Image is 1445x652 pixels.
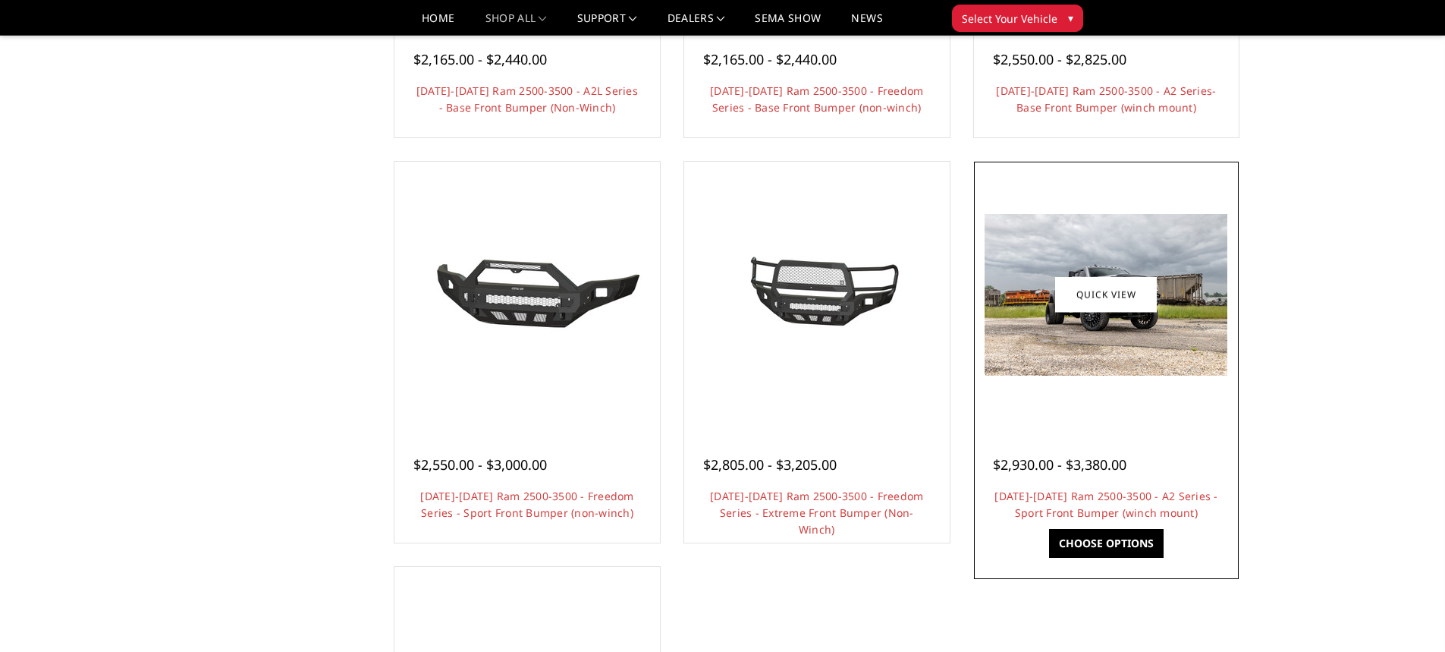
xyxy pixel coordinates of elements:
span: $2,930.00 - $3,380.00 [993,455,1126,474]
a: [DATE]-[DATE] Ram 2500-3500 - A2 Series - Sport Front Bumper (winch mount) [994,489,1217,520]
a: [DATE]-[DATE] Ram 2500-3500 - Freedom Series - Base Front Bumper (non-winch) [710,83,923,115]
a: [DATE]-[DATE] Ram 2500-3500 - A2 Series- Base Front Bumper (winch mount) [996,83,1216,115]
a: shop all [485,13,547,35]
button: Select Your Vehicle [952,5,1083,32]
a: Support [577,13,637,35]
span: ▾ [1068,10,1073,26]
img: 2019-2025 Ram 2500-3500 - Freedom Series - Sport Front Bumper (non-winch) [406,238,649,351]
a: 2019-2025 Ram 2500-3500 - A2 Series - Sport Front Bumper (winch mount) 2019-2025 Ram 2500-3500 - ... [978,165,1236,424]
span: Select Your Vehicle [962,11,1057,27]
span: $2,550.00 - $3,000.00 [413,455,547,474]
a: [DATE]-[DATE] Ram 2500-3500 - A2L Series - Base Front Bumper (Non-Winch) [416,83,638,115]
a: Choose Options [1049,529,1164,558]
a: 2019-2025 Ram 2500-3500 - Freedom Series - Extreme Front Bumper (Non-Winch) 2019-2025 Ram 2500-35... [688,165,946,424]
span: $2,550.00 - $2,825.00 [993,50,1126,68]
a: News [851,13,882,35]
span: $2,165.00 - $2,440.00 [703,50,837,68]
a: [DATE]-[DATE] Ram 2500-3500 - Freedom Series - Extreme Front Bumper (Non-Winch) [710,489,923,537]
a: Home [422,13,454,35]
a: [DATE]-[DATE] Ram 2500-3500 - Freedom Series - Sport Front Bumper (non-winch) [420,489,633,520]
a: 2019-2025 Ram 2500-3500 - Freedom Series - Sport Front Bumper (non-winch) Multiple lighting options [398,165,656,424]
span: $2,805.00 - $3,205.00 [703,455,837,474]
span: $2,165.00 - $2,440.00 [413,50,547,68]
img: 2019-2025 Ram 2500-3500 - A2 Series - Sport Front Bumper (winch mount) [985,214,1227,376]
a: SEMA Show [755,13,821,35]
a: Quick view [1055,277,1157,313]
a: Dealers [668,13,725,35]
iframe: Chat Widget [1369,579,1445,652]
